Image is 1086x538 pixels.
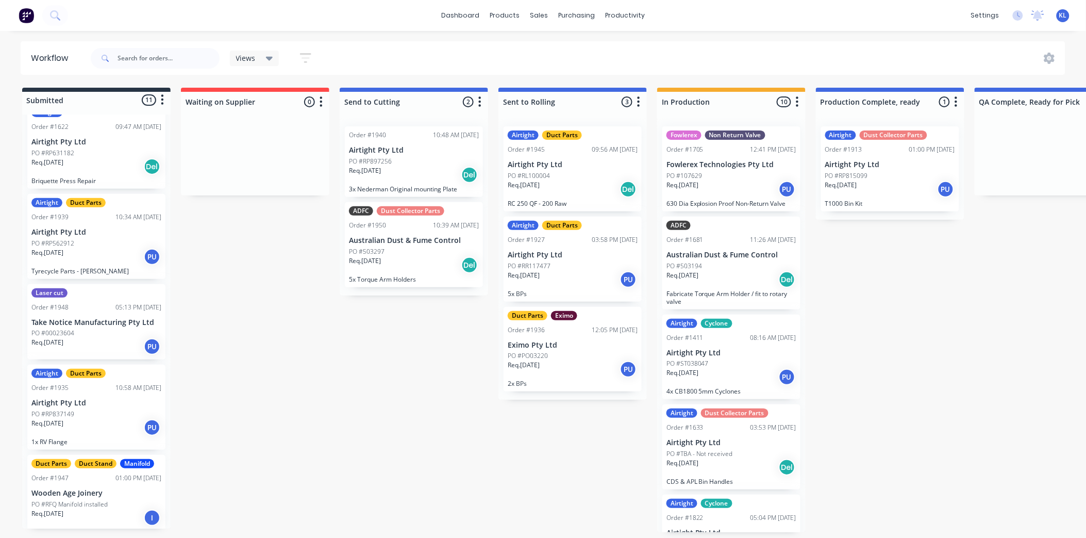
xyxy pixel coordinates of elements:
div: AirtightOrder #162209:47 AM [DATE]Airtight Pty LtdPO #RP631182Req.[DATE]DelBriquette Press Repair [27,104,165,189]
div: Del [779,459,795,476]
p: 4x CB1800 5mm Cyclones [666,387,796,395]
div: Order #194010:48 AM [DATE]Airtight Pty LtdPO #RP897256Req.[DATE]Del3x Nederman Original mounting ... [345,126,483,197]
p: PO #RP631182 [31,149,74,158]
p: PO #RL100004 [508,171,550,181]
div: sales [525,8,553,23]
p: Airtight Pty Ltd [349,146,479,155]
p: PO #00023604 [31,329,74,338]
div: AirtightCycloneOrder #141108:16 AM [DATE]Airtight Pty LtdPO #ST038047Req.[DATE]PU4x CB1800 5mm Cy... [662,315,800,400]
div: Order #1927 [508,235,545,244]
div: Airtight [666,319,697,328]
div: Manifold [120,459,154,468]
p: Req. [DATE] [31,509,63,518]
div: Order #1913 [825,145,862,154]
div: 05:13 PM [DATE] [115,303,161,312]
div: Order #1947 [31,474,69,483]
span: KL [1059,11,1067,20]
div: Fowlerex [666,131,701,140]
p: Req. [DATE] [31,419,63,428]
div: Laser cutOrder #194805:13 PM [DATE]Take Notice Manufacturing Pty LtdPO #00023604Req.[DATE]PU [27,284,165,360]
p: Req. [DATE] [666,271,698,280]
p: Fowlerex Technologies Pty Ltd [666,160,796,169]
p: Briquette Press Repair [31,177,161,185]
p: PO #ST038047 [666,359,709,368]
div: 12:41 PM [DATE] [750,145,796,154]
div: ADFC [349,206,373,216]
p: 2x BPs [508,380,638,387]
p: Airtight Pty Ltd [508,251,638,259]
p: PO #RFQ Manifold installed [31,500,108,509]
div: products [484,8,525,23]
div: Airtight [508,221,539,230]
p: Airtight Pty Ltd [666,529,796,537]
div: PU [144,419,160,436]
p: Australian Dust & Fume Control [349,236,479,245]
p: PO #503194 [666,262,702,271]
p: PO #RP897256 [349,157,392,166]
p: Airtight Pty Ltd [666,438,796,447]
p: Req. [DATE] [666,368,698,378]
div: AirtightDust Collector PartsOrder #163303:53 PM [DATE]Airtight Pty LtdPO #TBA - Not receivedReq.[... [662,404,800,490]
p: 1x RV Flange [31,438,161,446]
div: Laser cut [31,288,68,298]
div: Del [779,271,795,288]
div: Dust Collector Parts [377,206,444,216]
div: Del [461,257,478,273]
div: Airtight [825,131,856,140]
div: Del [144,158,160,175]
div: PU [144,249,160,265]
input: Search for orders... [118,48,220,69]
div: 11:26 AM [DATE] [750,235,796,244]
p: Req. [DATE] [31,158,63,167]
a: dashboard [436,8,484,23]
div: Eximo [551,311,577,320]
p: CDS & APL Bin Handles [666,478,796,485]
div: Cyclone [701,499,732,508]
div: Airtight [31,369,62,378]
div: 10:34 AM [DATE] [115,213,161,222]
p: RC 250 QF - 200 Raw [508,200,638,207]
div: Order #1948 [31,303,69,312]
div: AirtightDuct PartsOrder #192703:58 PM [DATE]Airtight Pty LtdPO #RR117477Req.[DATE]PU5x BPs [504,217,642,302]
div: 10:48 AM [DATE] [433,131,479,140]
div: Non Return Valve [705,131,765,140]
img: Factory [19,8,34,23]
p: Req. [DATE] [349,166,381,175]
div: PU [779,181,795,198]
div: Cyclone [701,319,732,328]
div: 08:16 AM [DATE] [750,333,796,343]
div: 01:00 PM [DATE] [909,145,955,154]
div: Airtight [666,409,697,418]
p: Wooden Age Joinery [31,489,161,498]
p: Req. [DATE] [508,361,540,370]
div: purchasing [553,8,600,23]
div: PU [779,369,795,385]
div: Duct Parts [508,311,547,320]
p: 630 Dia Explosion Proof Non-Return Valve [666,200,796,207]
p: Req. [DATE] [31,248,63,257]
p: PO #RR117477 [508,262,550,271]
div: Workflow [31,52,73,64]
div: Order #1633 [666,423,704,432]
div: Duct PartsEximoOrder #193612:05 PM [DATE]Eximo Pty LtdPO #PO03220Req.[DATE]PU2x BPs [504,307,642,392]
p: Req. [DATE] [666,459,698,468]
div: Order #1940 [349,131,386,140]
p: Airtight Pty Ltd [825,160,955,169]
div: Duct Parts [66,369,106,378]
div: AirtightDuct PartsOrder #193510:58 AM [DATE]Airtight Pty LtdPO #RP837149Req.[DATE]PU1x RV Flange [27,365,165,450]
div: settings [966,8,1005,23]
p: PO #RP815099 [825,171,868,181]
p: Airtight Pty Ltd [666,349,796,357]
div: Order #1939 [31,213,69,222]
div: Order #1411 [666,333,704,343]
p: PO #RP562912 [31,239,74,248]
div: 09:56 AM [DATE] [592,145,638,154]
div: Del [620,181,637,198]
p: T1000 Bin Kit [825,200,955,207]
p: Take Notice Manufacturing Pty Ltd [31,318,161,327]
div: 03:53 PM [DATE] [750,423,796,432]
p: Airtight Pty Ltd [31,228,161,237]
div: Order #1822 [666,513,704,523]
div: Order #1936 [508,325,545,335]
p: PO #RP837149 [31,410,74,419]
